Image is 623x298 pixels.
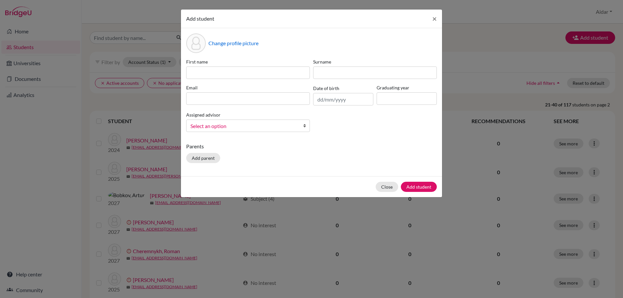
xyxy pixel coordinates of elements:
label: Surname [313,58,437,65]
p: Parents [186,142,437,150]
label: Date of birth [313,85,339,92]
span: × [432,14,437,23]
label: Email [186,84,310,91]
button: Close [427,9,442,28]
button: Add parent [186,153,220,163]
input: dd/mm/yyyy [313,93,373,105]
label: Assigned advisor [186,111,221,118]
label: First name [186,58,310,65]
span: Add student [186,15,214,22]
span: Select an option [190,122,297,130]
button: Add student [401,182,437,192]
div: Profile picture [186,33,206,53]
button: Close [376,182,398,192]
label: Graduating year [377,84,437,91]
